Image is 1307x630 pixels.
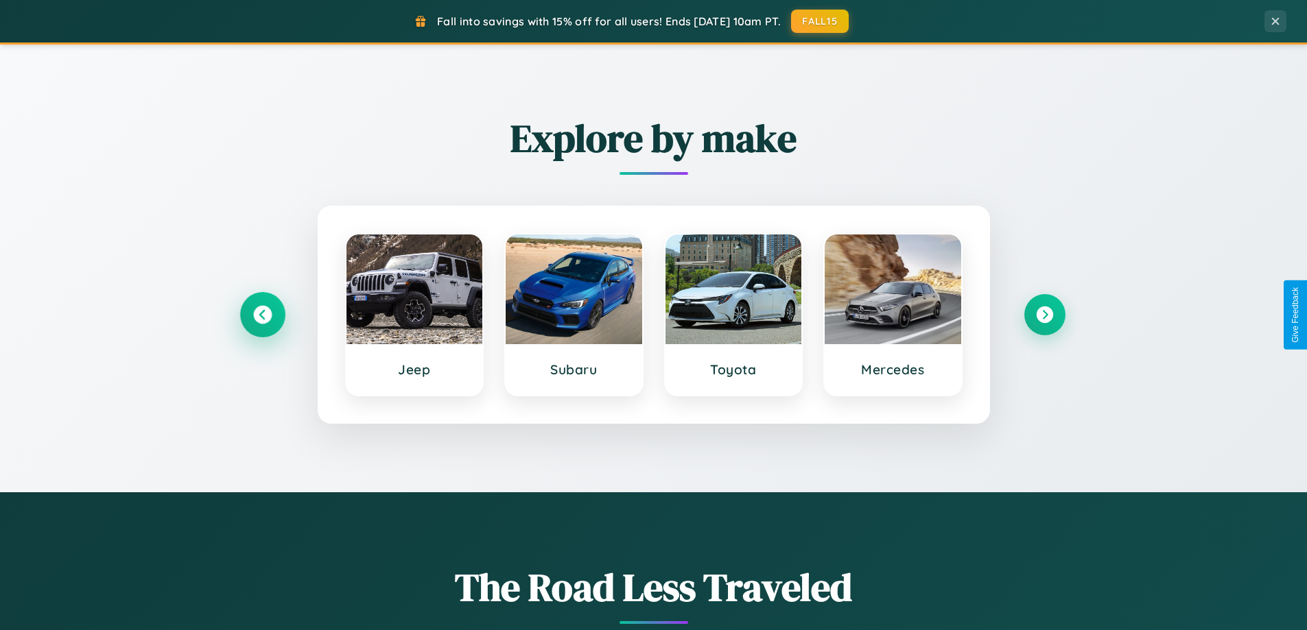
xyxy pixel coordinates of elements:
button: FALL15 [791,10,849,33]
span: Fall into savings with 15% off for all users! Ends [DATE] 10am PT. [437,14,781,28]
h3: Mercedes [838,361,947,378]
h2: Explore by make [242,112,1065,165]
div: Give Feedback [1291,287,1300,343]
h1: The Road Less Traveled [242,561,1065,614]
h3: Toyota [679,361,788,378]
h3: Subaru [519,361,628,378]
h3: Jeep [360,361,469,378]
